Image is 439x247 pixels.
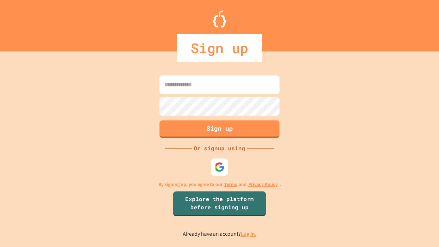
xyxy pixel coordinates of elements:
[177,34,262,62] div: Sign up
[241,231,257,238] a: Log in.
[224,181,237,188] a: Terms
[173,191,266,216] a: Explore the platform before signing up
[213,10,226,27] img: Logo.svg
[192,144,247,152] div: Or signup using
[183,230,257,238] p: Already have an account?
[158,181,281,188] p: By signing up, you agree to our and .
[159,120,280,138] button: Sign up
[214,162,225,172] img: google-icon.svg
[248,181,278,188] a: Privacy Policy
